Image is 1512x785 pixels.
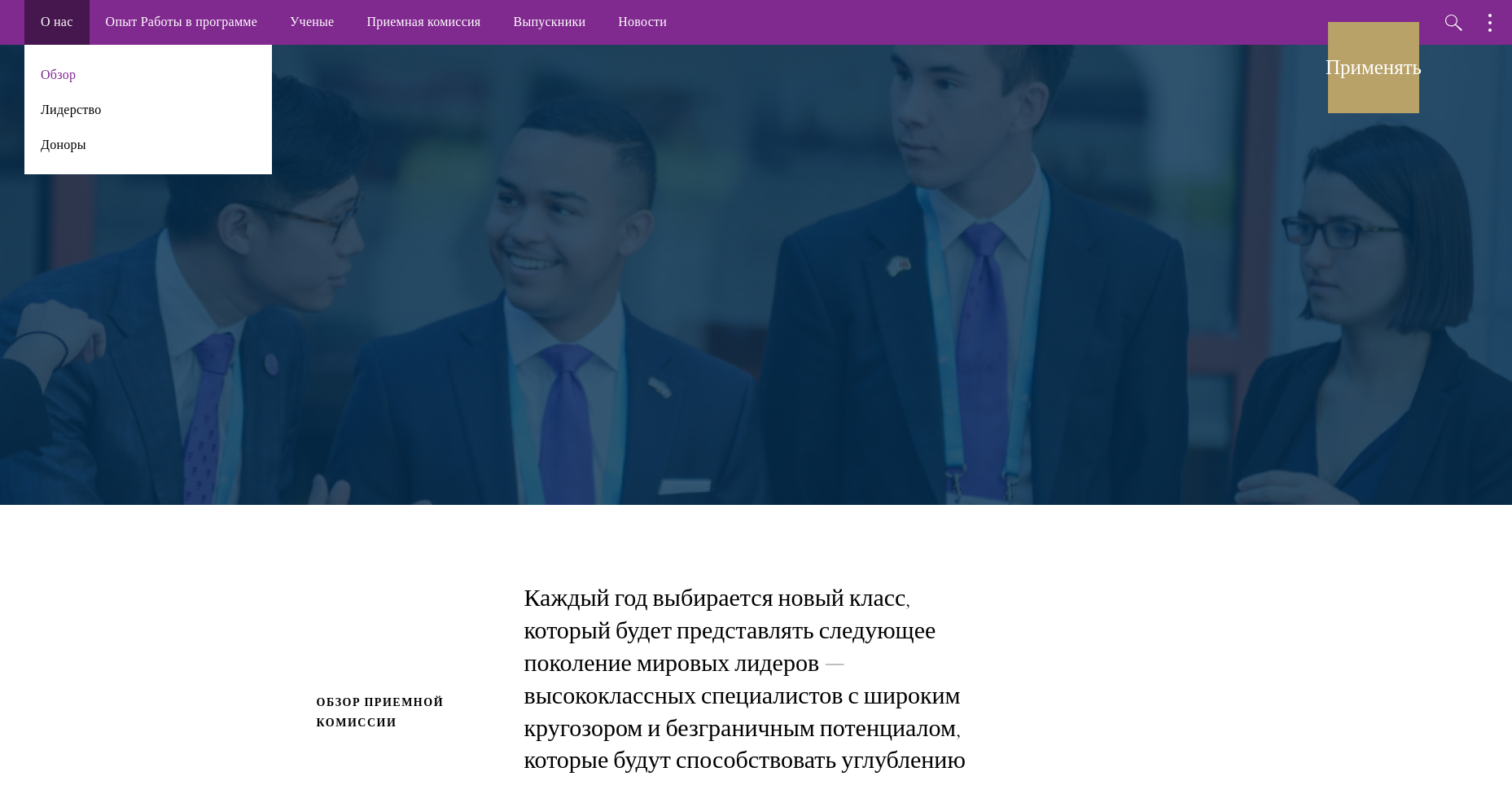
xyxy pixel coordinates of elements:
[1328,22,1419,113] a: Применять
[618,12,667,32] ya-tr-span: Новости
[366,12,480,32] ya-tr-span: Приемная комиссия
[41,100,101,119] a: Лидерство
[290,12,334,32] ya-tr-span: Ученые
[41,65,76,84] a: Обзор
[1326,54,1422,81] ya-tr-span: Применять
[106,12,257,32] ya-tr-span: Опыт Работы в программе
[41,12,73,32] ya-tr-span: О нас
[513,12,585,32] ya-tr-span: Выпускники
[317,694,445,731] ya-tr-span: Обзор Приемной комиссии
[41,135,86,154] a: Доноры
